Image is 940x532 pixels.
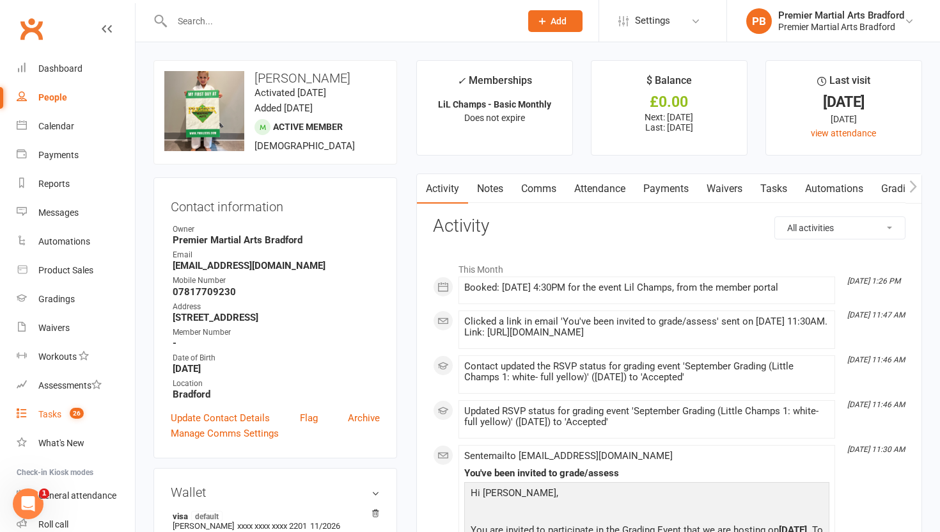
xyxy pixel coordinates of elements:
i: [DATE] 1:26 PM [847,277,900,286]
a: Waivers [17,314,135,343]
a: Reports [17,170,135,198]
div: Gradings [38,294,75,304]
iframe: Intercom live chat [13,488,43,519]
div: You've been invited to grade/assess [464,468,829,479]
span: 11/2026 [310,521,340,531]
a: What's New [17,429,135,458]
a: Flag [300,410,318,426]
a: Payments [634,174,698,204]
div: [DATE] [778,95,910,109]
strong: 07817709230 [173,286,380,298]
div: Address [173,301,380,313]
div: Automations [38,236,90,246]
a: Messages [17,198,135,227]
a: Gradings [17,285,135,314]
h3: Activity [433,216,905,236]
div: £0.00 [603,95,735,109]
div: Clicked a link in email 'You've been invited to grade/assess' sent on [DATE] 11:30AM. Link: [URL]... [464,316,829,338]
strong: [DATE] [173,363,380,375]
a: Notes [468,174,512,204]
a: Dashboard [17,54,135,83]
a: Waivers [698,174,751,204]
time: Activated [DATE] [255,87,326,99]
img: image1743614576.png [164,71,244,151]
a: Update Contact Details [171,410,270,426]
div: Reports [38,179,70,189]
a: Activity [417,174,468,204]
div: Mobile Number [173,275,380,287]
a: view attendance [811,128,876,138]
strong: Premier Martial Arts Bradford [173,234,380,246]
span: Does not expire [464,113,525,123]
span: Active member [273,122,343,132]
a: Comms [512,174,565,204]
div: PB [746,8,772,34]
div: Product Sales [38,265,93,275]
div: Booked: [DATE] 4:30PM for the event Lil Champs, from the member portal [464,282,829,293]
strong: [STREET_ADDRESS] [173,312,380,323]
span: Settings [635,6,670,35]
div: Memberships [457,72,532,96]
span: [DEMOGRAPHIC_DATA] [255,140,355,152]
a: Attendance [565,174,634,204]
div: People [38,92,67,102]
a: People [17,83,135,112]
div: Calendar [38,121,74,131]
i: [DATE] 11:47 AM [847,310,905,319]
span: default [191,511,223,521]
i: [DATE] 11:30 AM [847,445,905,454]
div: Workouts [38,351,77,362]
div: Updated RSVP status for grading event 'September Grading (Little Champs 1: white- full yellow)' (... [464,406,829,428]
div: [DATE] [778,112,910,126]
time: Added [DATE] [255,102,313,114]
input: Search... [168,12,512,30]
div: Messages [38,207,79,218]
i: [DATE] 11:46 AM [847,400,905,409]
h3: Contact information [171,195,380,214]
div: Last visit [817,72,870,95]
i: ✓ [457,75,466,87]
span: 26 [70,408,84,419]
strong: [EMAIL_ADDRESS][DOMAIN_NAME] [173,260,380,271]
a: Calendar [17,112,135,141]
a: Clubworx [15,13,47,45]
span: xxxx xxxx xxxx 2201 [237,521,307,531]
a: Automations [796,174,872,204]
div: Member Number [173,326,380,339]
div: Assessments [38,380,102,391]
a: Manage Comms Settings [171,426,279,441]
a: Product Sales [17,256,135,285]
div: Tasks [38,409,61,419]
span: , [556,487,558,499]
div: General attendance [38,490,116,501]
div: $ Balance [646,72,692,95]
span: Sent email to [EMAIL_ADDRESS][DOMAIN_NAME] [464,450,673,462]
div: Roll call [38,519,68,529]
strong: Bradford [173,389,380,400]
div: Waivers [38,323,70,333]
h3: Wallet [171,485,380,499]
div: Payments [38,150,79,160]
li: This Month [433,256,905,277]
a: Automations [17,227,135,256]
h3: [PERSON_NAME] [164,71,386,85]
div: What's New [38,438,84,448]
div: Owner [173,223,380,236]
a: Assessments [17,371,135,400]
strong: - [173,337,380,349]
a: Workouts [17,343,135,371]
div: Email [173,249,380,261]
div: Location [173,378,380,390]
div: Premier Martial Arts Bradford [778,21,904,33]
strong: LiL Champs - Basic Monthly [438,99,551,109]
a: Payments [17,141,135,170]
p: Next: [DATE] Last: [DATE] [603,112,735,133]
button: Add [528,10,583,32]
p: Hi [PERSON_NAME] [467,485,826,504]
div: Date of Birth [173,352,380,364]
span: 1 [39,488,49,499]
a: Tasks 26 [17,400,135,429]
strong: visa [173,511,373,521]
i: [DATE] 11:46 AM [847,355,905,364]
div: Premier Martial Arts Bradford [778,10,904,21]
